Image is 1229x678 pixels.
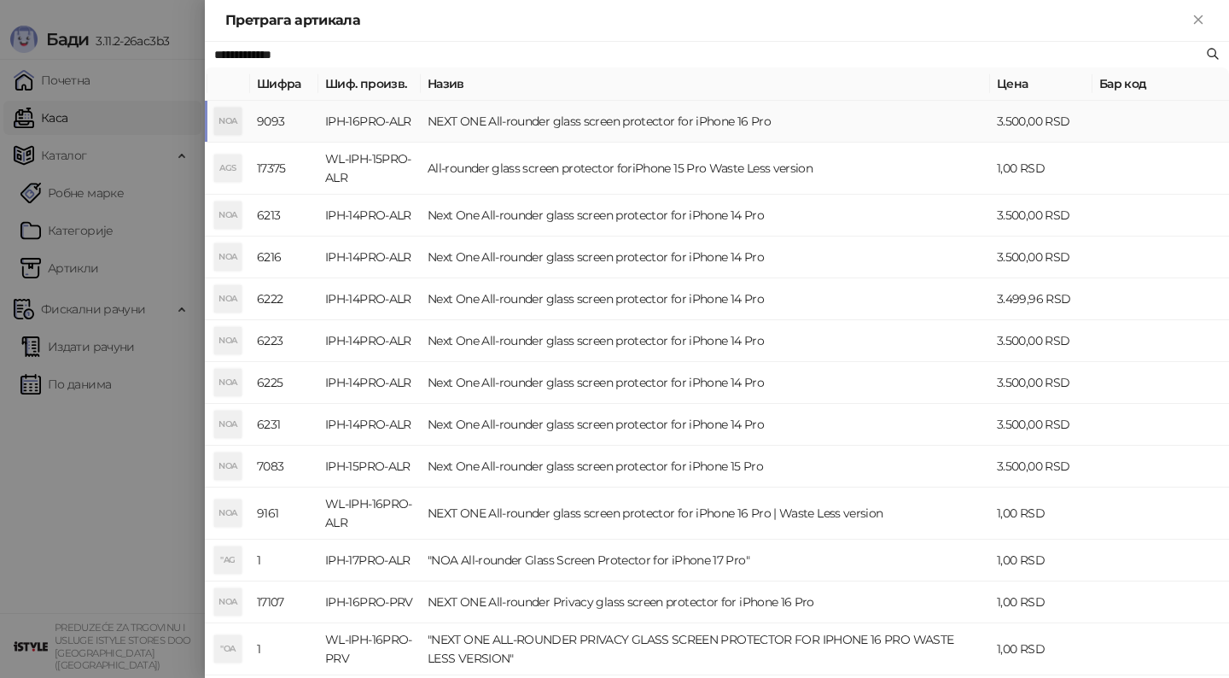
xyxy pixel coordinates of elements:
[421,623,990,675] td: "NEXT ONE ALL-ROUNDER PRIVACY GLASS SCREEN PROTECTOR FOR IPHONE 16 PRO WASTE LESS VERSION"
[421,320,990,362] td: Next One All-rounder glass screen protector for iPhone 14 Pro
[250,446,318,488] td: 7083
[990,67,1092,101] th: Цена
[250,582,318,623] td: 17107
[318,540,421,582] td: IPH-17PRO-ALR
[250,488,318,540] td: 9161
[990,582,1092,623] td: 1,00 RSD
[421,540,990,582] td: "NOA All-rounder Glass Screen Protector for iPhone 17 Pro"
[990,623,1092,675] td: 1,00 RSD
[1188,10,1209,31] button: Close
[214,327,242,354] div: NOA
[214,453,242,480] div: NOA
[318,488,421,540] td: WL-IPH-16PRO- ALR
[318,582,421,623] td: IPH-16PRO-PRV
[421,143,990,195] td: All-rounder glass screen protector foriPhone 15 Pro Waste Less version
[250,320,318,362] td: 6223
[421,582,990,623] td: NEXT ONE All-rounder Privacy glass screen protector for iPhone 16 Pro
[318,446,421,488] td: IPH-15PRO-ALR
[318,278,421,320] td: IPH-14PRO-ALR
[214,546,242,574] div: "AG
[214,243,242,271] div: NOA
[990,101,1092,143] td: 3.500,00 RSD
[250,623,318,675] td: 1
[421,195,990,237] td: Next One All-rounder glass screen protector for iPhone 14 Pro
[421,278,990,320] td: Next One All-rounder glass screen protector for iPhone 14 Pro
[318,404,421,446] td: IPH-14PRO-ALR
[250,101,318,143] td: 9093
[421,404,990,446] td: Next One All-rounder glass screen protector for iPhone 14 Pro
[225,10,1188,31] div: Претрага артикала
[421,446,990,488] td: Next One All-rounder glass screen protector for iPhone 15 Pro
[421,101,990,143] td: NEXT ONE All-rounder glass screen protector for iPhone 16 Pro
[250,362,318,404] td: 6225
[250,278,318,320] td: 6222
[990,446,1092,488] td: 3.500,00 RSD
[250,143,318,195] td: 17375
[421,488,990,540] td: NEXT ONE All-rounder glass screen protector for iPhone 16 Pro | Waste Less version
[250,67,318,101] th: Шифра
[421,67,990,101] th: Назив
[214,108,242,135] div: NOA
[990,540,1092,582] td: 1,00 RSD
[318,67,421,101] th: Шиф. произв.
[250,237,318,278] td: 6216
[250,195,318,237] td: 6213
[990,404,1092,446] td: 3.500,00 RSD
[318,623,421,675] td: WL-IPH-16PRO-PRV
[990,143,1092,195] td: 1,00 RSD
[318,143,421,195] td: WL-IPH-15PRO-ALR
[318,237,421,278] td: IPH-14PRO-ALR
[250,404,318,446] td: 6231
[990,195,1092,237] td: 3.500,00 RSD
[214,635,242,663] div: "OA
[250,540,318,582] td: 1
[214,155,242,182] div: AGS
[421,362,990,404] td: Next One All-rounder glass screen protector for iPhone 14 Pro
[214,411,242,438] div: NOA
[318,362,421,404] td: IPH-14PRO-ALR
[318,195,421,237] td: IPH-14PRO-ALR
[1092,67,1229,101] th: Бар код
[990,278,1092,320] td: 3.499,96 RSD
[421,237,990,278] td: Next One All-rounder glass screen protector for iPhone 14 Pro
[318,320,421,362] td: IPH-14PRO-ALR
[214,500,242,527] div: NOA
[214,588,242,616] div: NOA
[990,320,1092,362] td: 3.500,00 RSD
[318,101,421,143] td: IPH-16PRO-ALR
[990,237,1092,278] td: 3.500,00 RSD
[214,202,242,229] div: NOA
[214,369,242,396] div: NOA
[214,285,242,313] div: NOA
[990,362,1092,404] td: 3.500,00 RSD
[990,488,1092,540] td: 1,00 RSD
